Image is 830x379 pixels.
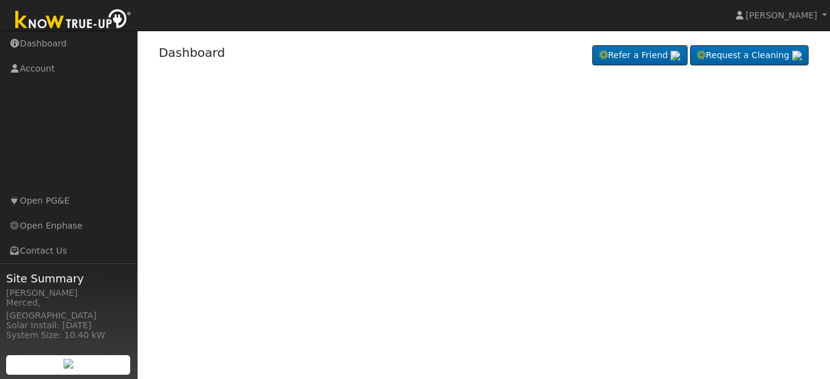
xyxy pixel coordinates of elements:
[6,296,131,322] div: Merced, [GEOGRAPHIC_DATA]
[6,287,131,300] div: [PERSON_NAME]
[9,7,138,34] img: Know True-Up
[670,51,680,61] img: retrieve
[792,51,802,61] img: retrieve
[64,359,73,369] img: retrieve
[690,45,809,66] a: Request a Cleaning
[746,10,817,20] span: [PERSON_NAME]
[592,45,688,66] a: Refer a Friend
[159,45,226,60] a: Dashboard
[6,270,131,287] span: Site Summary
[6,329,131,342] div: System Size: 10.40 kW
[6,319,131,332] div: Solar Install: [DATE]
